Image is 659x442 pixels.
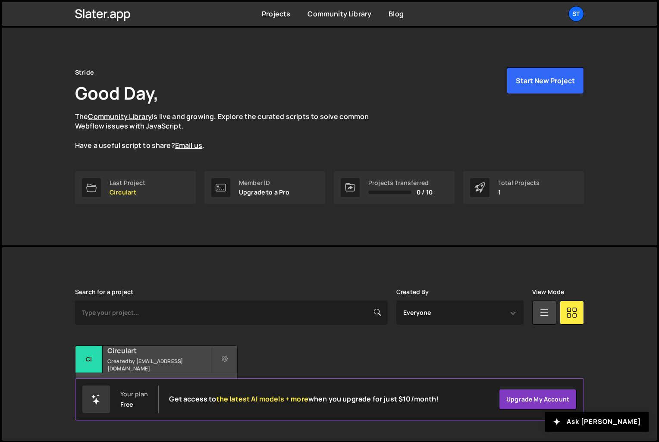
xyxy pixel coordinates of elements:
[498,189,540,196] p: 1
[498,179,540,186] div: Total Projects
[239,179,290,186] div: Member ID
[75,373,237,399] div: No pages have been added to this project
[507,67,584,94] button: Start New Project
[75,301,388,325] input: Type your project...
[239,189,290,196] p: Upgrade to a Pro
[107,357,211,372] small: Created by [EMAIL_ADDRESS][DOMAIN_NAME]
[308,9,371,19] a: Community Library
[396,288,429,295] label: Created By
[169,395,439,403] h2: Get access to when you upgrade for just $10/month!
[75,171,196,204] a: Last Project Circulart
[120,391,148,398] div: Your plan
[499,389,577,410] a: Upgrade my account
[107,346,211,355] h2: Circulart
[389,9,404,19] a: Blog
[75,112,386,150] p: The is live and growing. Explore the curated scripts to solve common Webflow issues with JavaScri...
[75,346,103,373] div: Ci
[110,179,145,186] div: Last Project
[532,288,564,295] label: View Mode
[368,179,433,186] div: Projects Transferred
[110,189,145,196] p: Circulart
[75,81,159,105] h1: Good Day,
[217,394,308,404] span: the latest AI models + more
[120,401,133,408] div: Free
[568,6,584,22] a: St
[75,288,133,295] label: Search for a project
[88,112,152,121] a: Community Library
[175,141,202,150] a: Email us
[75,345,238,399] a: Ci Circulart Created by [EMAIL_ADDRESS][DOMAIN_NAME] No pages have been added to this project
[262,9,290,19] a: Projects
[75,67,94,78] div: Stride
[545,412,649,432] button: Ask [PERSON_NAME]
[417,189,433,196] span: 0 / 10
